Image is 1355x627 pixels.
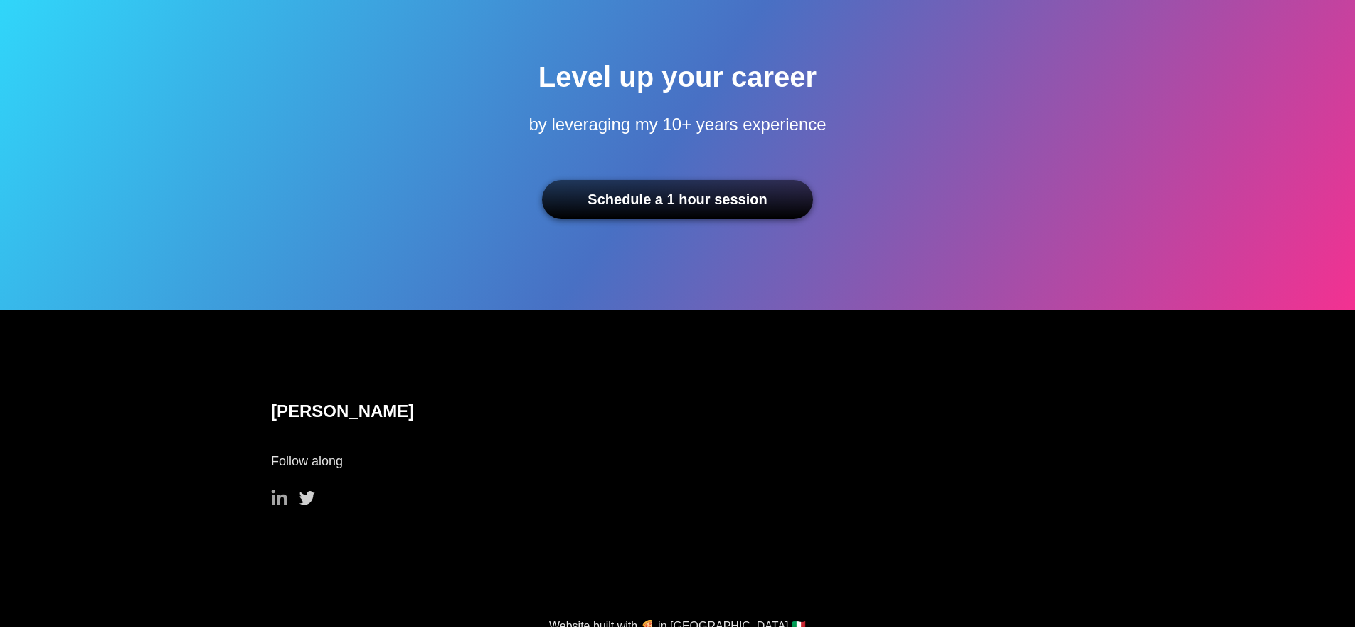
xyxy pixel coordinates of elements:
h5: [PERSON_NAME] [271,401,1084,421]
img: twitter [299,490,315,505]
h1: Level up your career [538,58,817,95]
h3: by leveraging my 10+ years experience [528,115,826,135]
a: Schedule a 1 hour session [542,180,812,219]
div: Follow along [271,450,1084,473]
img: linkedin [271,490,287,505]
